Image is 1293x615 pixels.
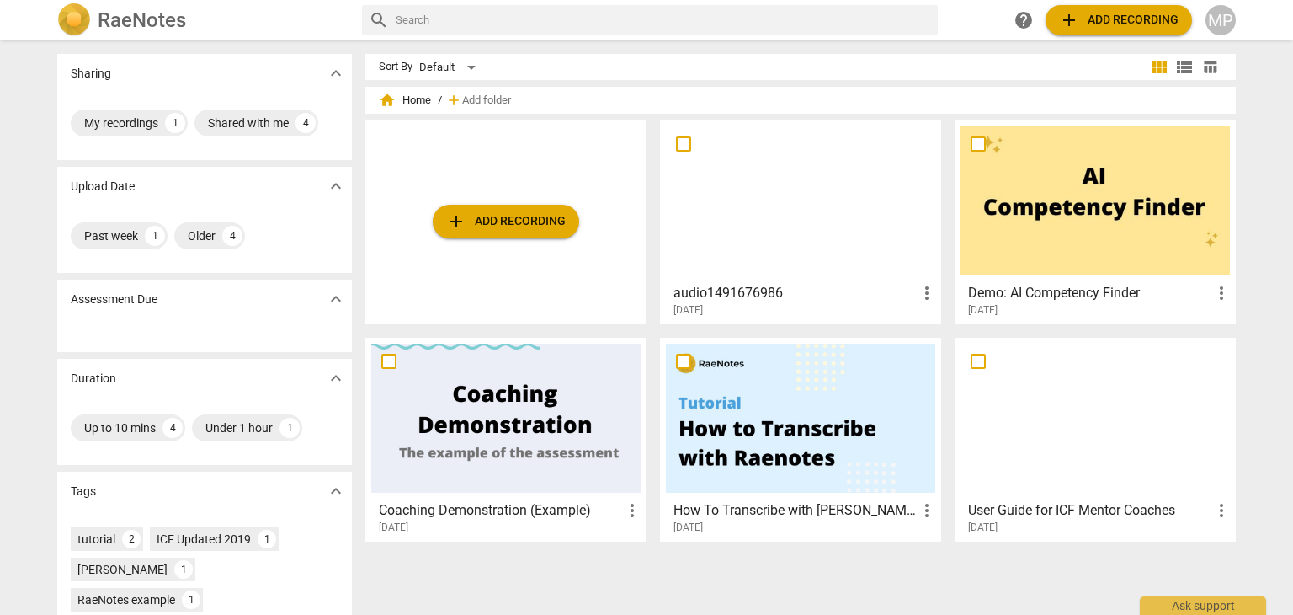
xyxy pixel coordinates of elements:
[968,303,998,318] span: [DATE]
[1008,5,1039,35] a: Help
[666,344,935,534] a: How To Transcribe with [PERSON_NAME][DATE]
[419,54,482,81] div: Default
[157,531,251,548] div: ICF Updated 2019
[84,420,156,436] div: Up to 10 mins
[208,115,289,131] div: Shared with me
[77,561,168,578] div: [PERSON_NAME]
[145,226,165,246] div: 1
[673,283,917,303] h3: audio1491676986
[968,283,1211,303] h3: Demo: AI Competency Finder
[1172,55,1197,80] button: List view
[1059,10,1179,30] span: Add recording
[326,481,346,501] span: expand_more
[438,94,442,107] span: /
[433,205,579,238] button: Upload
[673,521,703,535] span: [DATE]
[371,344,641,534] a: Coaching Demonstration (Example)[DATE]
[323,174,349,199] button: Show more
[122,530,141,548] div: 2
[960,126,1230,317] a: Demo: AI Competency Finder[DATE]
[1149,57,1169,78] span: view_module
[71,483,96,500] p: Tags
[1174,57,1195,78] span: view_list
[960,344,1230,534] a: User Guide for ICF Mentor Coaches[DATE]
[326,176,346,196] span: expand_more
[1211,500,1232,521] span: more_vert
[323,479,349,504] button: Show more
[295,113,316,133] div: 4
[462,94,511,107] span: Add folder
[1202,59,1218,75] span: table_chart
[279,418,300,438] div: 1
[673,500,917,521] h3: How To Transcribe with RaeNotes
[84,115,158,131] div: My recordings
[222,226,242,246] div: 4
[77,591,175,608] div: RaeNotes example
[396,7,931,34] input: Search
[1140,596,1266,615] div: Ask support
[326,368,346,388] span: expand_more
[323,286,349,312] button: Show more
[57,3,91,37] img: Logo
[205,420,273,436] div: Under 1 hour
[1059,10,1079,30] span: add
[57,3,349,37] a: LogoRaeNotes
[917,283,937,303] span: more_vert
[1205,5,1236,35] button: MP
[98,8,186,32] h2: RaeNotes
[446,211,466,232] span: add
[1147,55,1172,80] button: Tile view
[673,303,703,318] span: [DATE]
[446,211,566,232] span: Add recording
[379,92,431,109] span: Home
[84,227,138,244] div: Past week
[1046,5,1192,35] button: Upload
[379,521,408,535] span: [DATE]
[326,289,346,309] span: expand_more
[162,418,183,438] div: 4
[323,366,349,391] button: Show more
[379,92,396,109] span: home
[1211,283,1232,303] span: more_vert
[326,63,346,83] span: expand_more
[666,126,935,317] a: audio1491676986[DATE]
[622,500,642,521] span: more_vert
[71,178,135,195] p: Upload Date
[174,560,193,579] div: 1
[369,10,389,30] span: search
[379,61,412,73] div: Sort By
[71,291,157,308] p: Assessment Due
[258,530,276,548] div: 1
[71,65,111,83] p: Sharing
[379,500,622,521] h3: Coaching Demonstration (Example)
[1197,55,1222,80] button: Table view
[323,61,349,86] button: Show more
[165,113,185,133] div: 1
[968,521,998,535] span: [DATE]
[1014,10,1034,30] span: help
[917,500,937,521] span: more_vert
[182,591,200,609] div: 1
[71,370,116,388] p: Duration
[968,500,1211,521] h3: User Guide for ICF Mentor Coaches
[445,92,462,109] span: add
[188,227,215,244] div: Older
[77,531,115,548] div: tutorial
